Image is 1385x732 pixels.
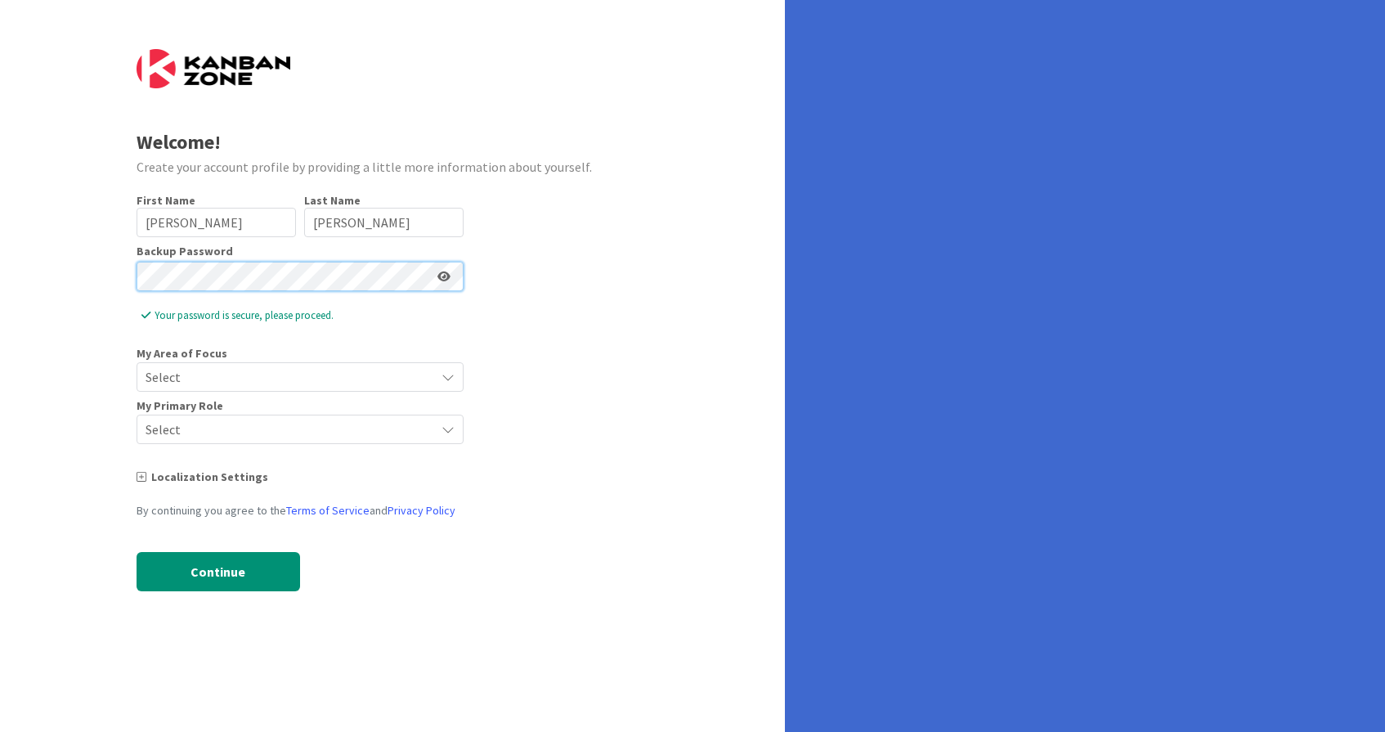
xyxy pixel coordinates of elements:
span: My Primary Role [137,400,223,411]
a: Privacy Policy [388,503,455,518]
div: Create your account profile by providing a little more information about yourself. [137,157,649,177]
a: Terms of Service [286,503,370,518]
span: Select [146,366,427,388]
label: First Name [137,193,195,208]
span: Select [146,418,427,441]
img: Kanban Zone [137,49,290,88]
span: Your password is secure, please proceed. [141,308,464,324]
label: Backup Password [137,245,233,257]
button: Continue [137,552,300,591]
span: My Area of Focus [137,348,227,359]
label: Last Name [304,193,361,208]
div: By continuing you agree to the and [137,502,464,519]
div: Welcome! [137,128,649,157]
div: Localization Settings [137,469,464,486]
